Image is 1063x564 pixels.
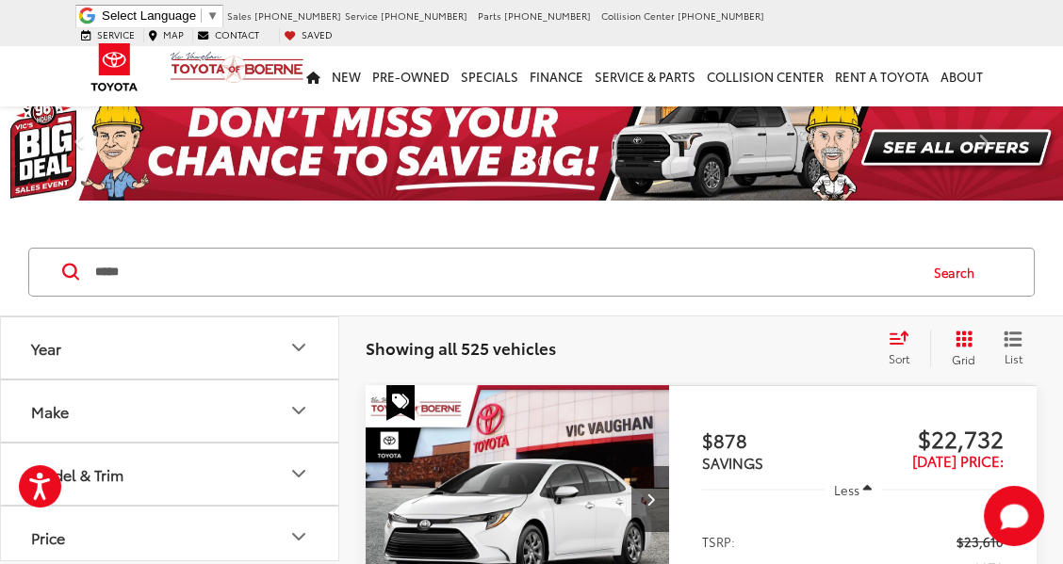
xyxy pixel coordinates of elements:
span: Grid [952,351,975,367]
a: Map [143,28,188,41]
span: SAVINGS [702,452,763,473]
span: [PHONE_NUMBER] [678,8,764,23]
span: $878 [702,426,853,454]
span: List [1004,350,1022,366]
span: Less [834,481,859,498]
div: Make [287,399,310,422]
span: $23,610 [957,532,1004,551]
a: Service [76,28,139,41]
a: Rent a Toyota [829,46,935,106]
svg: Start Chat [984,486,1044,546]
a: Home [301,46,326,106]
input: Search by Make, Model, or Keyword [93,250,916,295]
button: List View [989,330,1037,367]
button: Search [916,249,1002,296]
button: Grid View [930,330,989,367]
span: Map [163,27,184,41]
span: Saved [302,27,333,41]
span: Contact [215,27,259,41]
a: Pre-Owned [367,46,455,106]
span: Sales [227,8,252,23]
span: ​ [201,8,202,23]
a: Select Language​ [102,8,219,23]
span: Select Language [102,8,196,23]
a: Service & Parts: Opens in a new tab [589,46,701,106]
span: Showing all 525 vehicles [366,336,556,359]
div: Price [287,525,310,548]
div: Price [31,528,65,546]
a: My Saved Vehicles [279,28,337,41]
span: Collision Center [601,8,675,23]
a: About [935,46,989,106]
a: Specials [455,46,524,106]
button: MakeMake [1,380,340,442]
div: Model & Trim [31,465,123,483]
div: Year [287,336,310,359]
button: Select sort value [879,330,930,367]
a: Collision Center [701,46,829,106]
a: Contact [192,28,264,41]
span: Service [97,27,135,41]
span: ▼ [206,8,219,23]
span: Special [386,385,415,421]
span: [DATE] Price: [912,450,1004,471]
span: TSRP: [702,532,735,551]
img: Toyota [79,37,150,98]
button: Model & TrimModel & Trim [1,443,340,505]
span: [PHONE_NUMBER] [254,8,341,23]
span: Sort [889,350,909,366]
a: Finance [524,46,589,106]
span: [PHONE_NUMBER] [504,8,591,23]
button: YearYear [1,317,340,379]
div: Make [31,402,69,420]
img: Vic Vaughan Toyota of Boerne [170,51,304,84]
div: Year [31,339,61,357]
button: Next image [631,466,669,532]
a: New [326,46,367,106]
span: $22,732 [853,424,1004,452]
span: Parts [478,8,501,23]
span: [PHONE_NUMBER] [381,8,467,23]
button: Toggle Chat Window [984,486,1044,546]
span: Service [345,8,378,23]
div: Model & Trim [287,462,310,485]
button: Less [825,473,881,507]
